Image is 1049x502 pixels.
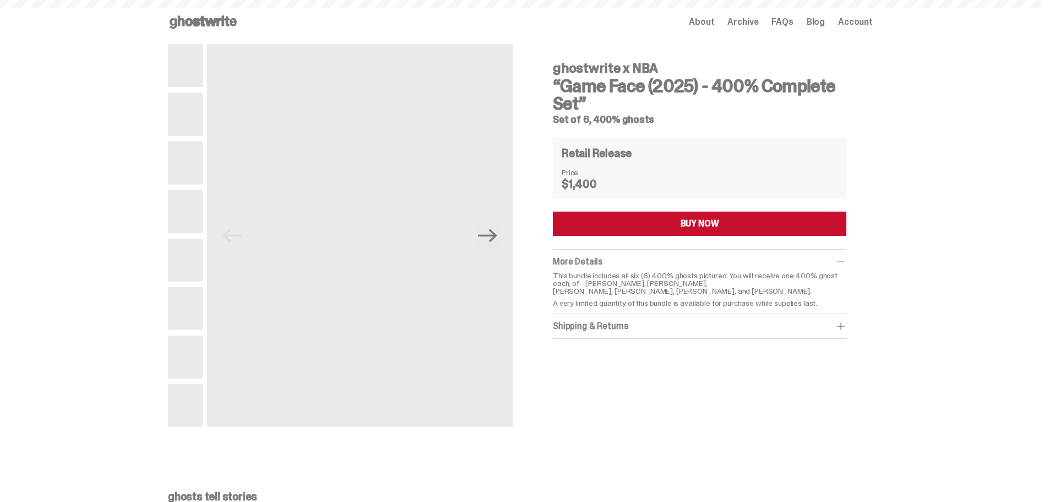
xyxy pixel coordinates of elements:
a: About [689,18,714,26]
h4: ghostwrite x NBA [553,62,846,75]
a: Archive [727,18,758,26]
p: A very limited quantity of this bundle is available for purchase while supplies last. [553,299,846,307]
a: Account [838,18,873,26]
h4: Retail Release [562,148,632,159]
div: Shipping & Returns [553,321,846,332]
div: BUY NOW [681,219,719,228]
dd: $1,400 [562,179,617,190]
p: ghosts tell stories [168,491,873,502]
dt: Price [562,169,617,176]
h3: “Game Face (2025) - 400% Complete Set” [553,77,846,112]
h5: Set of 6, 400% ghosts [553,115,846,125]
button: BUY NOW [553,212,846,236]
p: This bundle includes all six (6) 400% ghosts pictured. You will receive one 400% ghost each, of -... [553,272,846,295]
a: FAQs [771,18,793,26]
button: Next [476,224,500,248]
a: Blog [807,18,825,26]
span: More Details [553,256,602,267]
